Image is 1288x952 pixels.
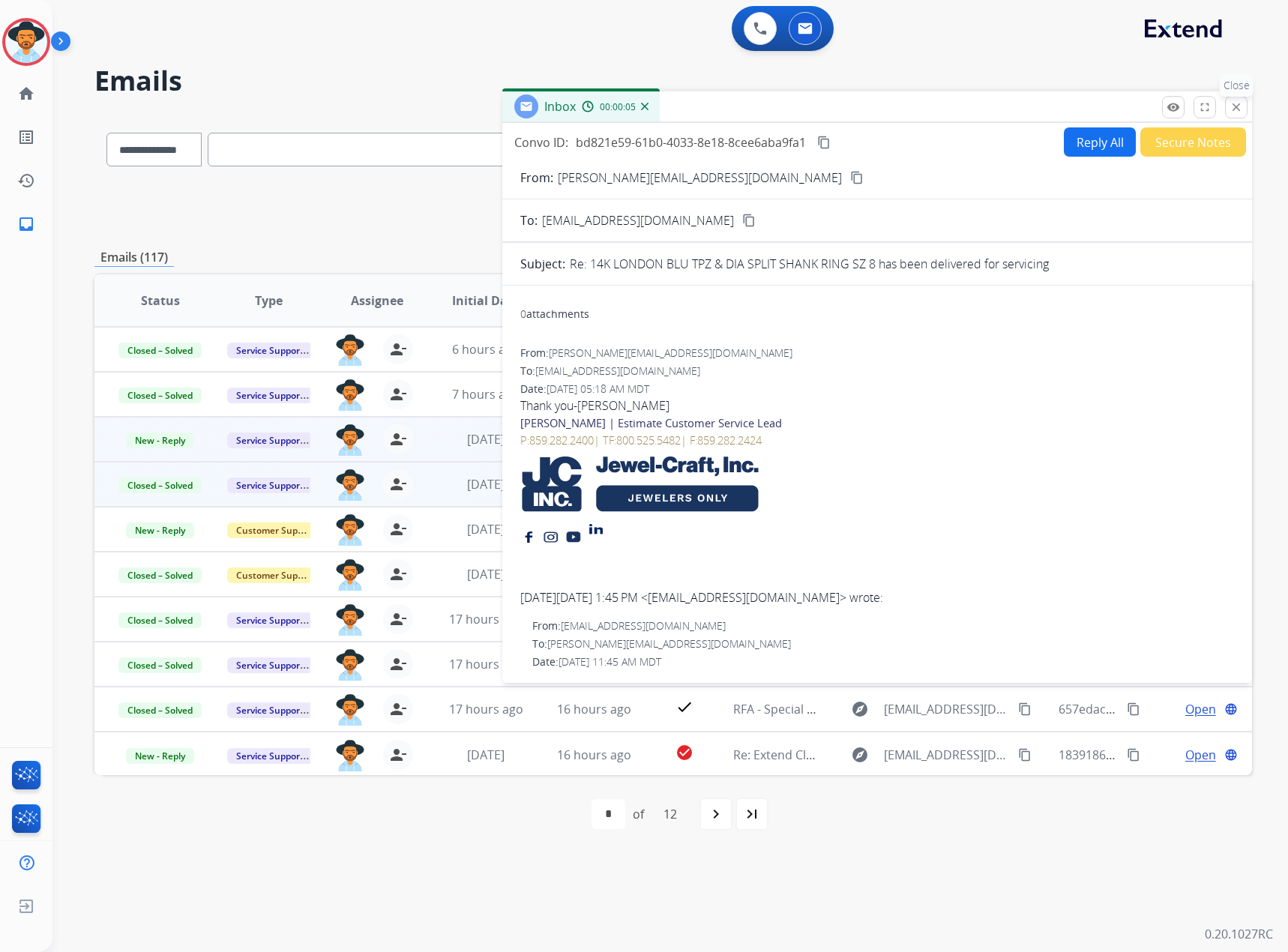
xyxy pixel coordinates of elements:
[1205,925,1273,943] p: 0.20.1027RC
[17,215,35,233] mat-icon: inbox
[675,744,693,762] mat-icon: check_circle
[817,136,831,149] mat-icon: content_copy
[389,610,407,628] mat-icon: person_remove
[884,700,1011,718] span: [EMAIL_ADDRESS][DOMAIN_NAME]
[697,433,762,448] a: 859.282.2424
[227,388,313,403] span: Service Support
[449,656,523,672] span: 17 hours ago
[520,169,553,187] p: From:
[449,701,523,717] span: 17 hours ago
[227,343,313,358] span: Service Support
[520,211,538,229] p: To:
[851,700,869,718] mat-icon: explore
[17,85,35,103] mat-icon: home
[389,430,407,448] mat-icon: person_remove
[351,292,403,310] span: Assignee
[884,746,1011,764] span: [EMAIL_ADDRESS][DOMAIN_NAME]
[335,469,365,501] img: agent-avatar
[520,415,782,430] strong: [PERSON_NAME] | Estimate Customer Service Lead
[520,433,529,448] span: P:
[335,424,365,456] img: agent-avatar
[449,611,523,627] span: 17 hours ago
[118,343,202,358] span: Closed – Solved
[335,559,365,591] img: agent-avatar
[675,698,693,716] mat-icon: check
[520,588,1234,606] div: [DATE][DATE] 1:45 PM < > wrote:
[520,397,1234,415] div: Thank you-[PERSON_NAME]
[227,702,313,718] span: Service Support
[544,528,559,543] img: instagram logo
[1224,702,1238,716] mat-icon: language
[594,433,616,448] span: | TF:
[389,565,407,583] mat-icon: person_remove
[549,346,792,360] span: [PERSON_NAME][EMAIL_ADDRESS][DOMAIN_NAME]
[544,98,576,115] span: Inbox
[742,214,756,227] mat-icon: content_copy
[118,567,202,583] span: Closed – Solved
[335,649,365,681] img: agent-avatar
[1167,100,1180,114] mat-icon: remove_red_eye
[5,21,47,63] img: avatar
[1140,127,1246,157] button: Secure Notes
[255,292,283,310] span: Type
[558,169,842,187] p: [PERSON_NAME][EMAIL_ADDRESS][DOMAIN_NAME]
[633,805,644,823] div: of
[452,341,520,358] span: 6 hours ago
[1127,702,1140,716] mat-icon: content_copy
[707,805,725,823] mat-icon: navigate_next
[335,334,365,366] img: agent-avatar
[118,702,202,718] span: Closed – Solved
[467,521,505,537] span: [DATE]
[589,519,604,534] img: linkedin logo
[227,612,313,628] span: Service Support
[1059,747,1288,763] span: 18391862-1ed8-40a4-8db7-0a5ac7520f66
[467,431,505,448] span: [DATE]
[118,612,202,628] span: Closed – Solved
[547,636,791,651] span: [PERSON_NAME][EMAIL_ADDRESS][DOMAIN_NAME]
[520,364,1234,379] div: To:
[566,528,581,543] img: youtube logo
[532,636,1234,651] div: To:
[335,514,365,546] img: agent-avatar
[547,382,649,396] span: [DATE] 05:18 AM MDT
[389,340,407,358] mat-icon: person_remove
[227,748,313,764] span: Service Support
[467,476,505,492] span: [DATE]
[532,618,1234,633] div: From:
[1225,96,1248,118] button: Close
[532,654,1234,669] div: Date:
[1185,746,1216,764] span: Open
[520,449,761,519] img: Jewel Craft Trade Show Dates and logos
[389,655,407,673] mat-icon: person_remove
[227,477,313,493] span: Service Support
[557,747,631,763] span: 16 hours ago
[576,134,806,151] span: bd821e59-61b0-4033-8e18-8cee6aba9fa1
[126,748,194,764] span: New - Reply
[118,657,202,673] span: Closed – Solved
[733,747,1222,763] span: Re: Extend Claim - [PERSON_NAME] - Claim ID: 253c53dd-6263-48a9-a36e-71b1ae6f5ada
[118,477,202,493] span: Closed – Solved
[141,292,180,310] span: Status
[17,172,35,190] mat-icon: history
[535,364,700,378] span: [EMAIL_ADDRESS][DOMAIN_NAME]
[681,433,697,448] span: | F:
[1220,74,1254,97] p: Close
[850,171,864,184] mat-icon: content_copy
[227,657,313,673] span: Service Support
[520,307,526,321] span: 0
[542,211,734,229] span: [EMAIL_ADDRESS][DOMAIN_NAME]
[851,746,869,764] mat-icon: explore
[520,346,1234,361] div: From:
[94,66,1252,96] h2: Emails
[1064,127,1136,157] button: Reply All
[17,128,35,146] mat-icon: list_alt
[227,433,313,448] span: Service Support
[521,528,536,543] img: facebook logo
[559,654,661,669] span: [DATE] 11:45 AM MDT
[557,701,631,717] span: 16 hours ago
[520,382,1234,397] div: Date:
[529,433,594,448] a: 859.282.2400
[94,248,174,267] p: Emails (117)
[570,255,1049,273] p: Re: 14K LONDON BLU TPZ & DIA SPLIT SHANK RING SZ 8 has been delivered for servicing
[389,385,407,403] mat-icon: person_remove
